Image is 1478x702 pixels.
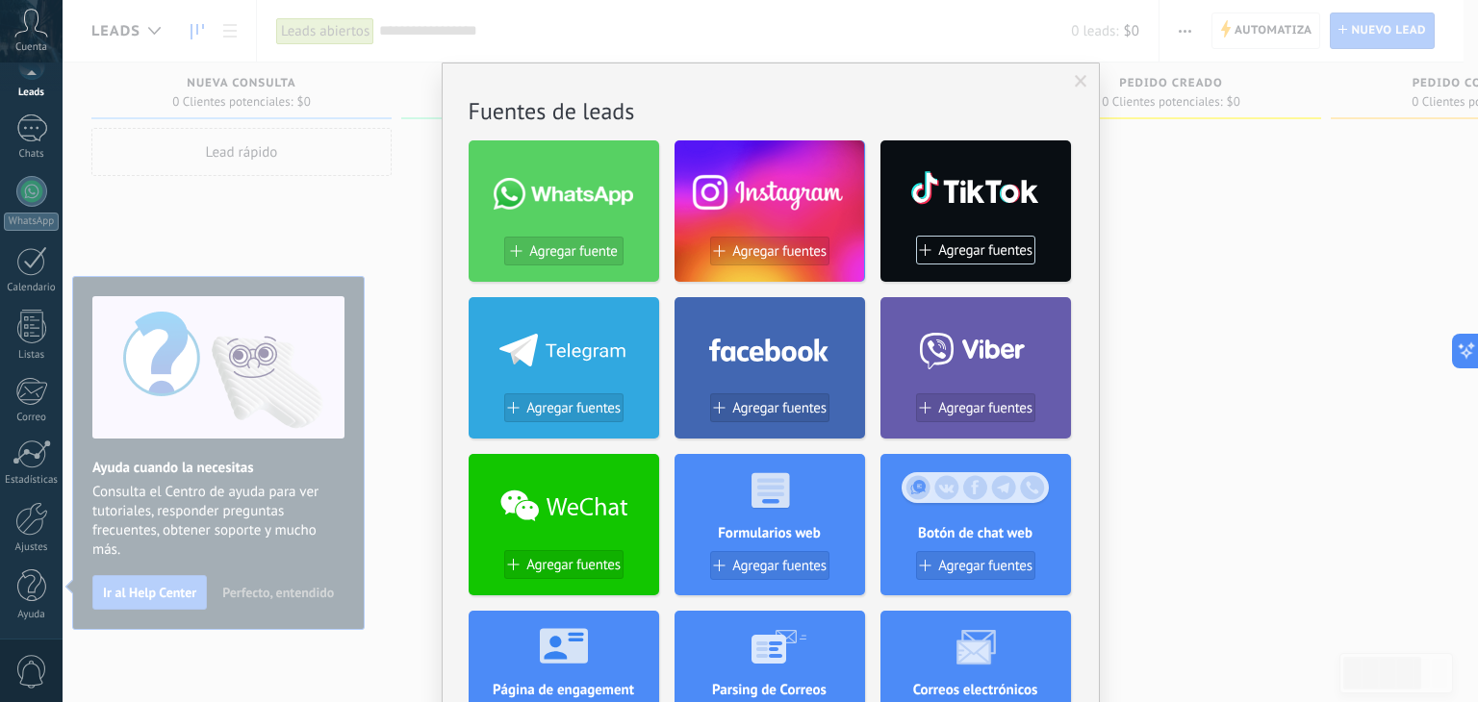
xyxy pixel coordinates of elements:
span: Agregar fuentes [732,243,827,260]
span: Agregar fuente [529,243,617,260]
button: Agregar fuentes [916,551,1035,580]
h4: Formularios web [675,524,865,542]
button: Agregar fuentes [504,550,624,579]
div: Ajustes [4,541,60,554]
span: Agregar fuentes [732,558,827,574]
button: Agregar fuentes [710,551,829,580]
span: Agregar fuentes [938,400,1032,416]
span: Agregar fuentes [938,242,1032,259]
div: Calendario [4,282,60,294]
button: Agregar fuentes [710,393,829,422]
div: Estadísticas [4,474,60,487]
div: Ayuda [4,609,60,621]
h4: Página de engagement [469,681,659,699]
button: Agregar fuentes [916,393,1035,422]
span: Agregar fuentes [526,400,621,416]
div: Chats [4,148,60,161]
span: Agregar fuentes [526,557,621,573]
div: Listas [4,349,60,362]
span: Agregar fuentes [732,400,827,416]
div: Leads [4,87,60,99]
h4: Parsing de Correos [675,681,865,699]
div: WhatsApp [4,213,59,231]
button: Agregar fuentes [710,237,829,265]
h4: Correos electrónicos [880,681,1071,699]
span: Cuenta [15,41,47,54]
h2: Fuentes de leads [469,96,1073,126]
button: Agregar fuentes [916,236,1035,264]
h4: Botón de chat web [880,524,1071,542]
span: Agregar fuentes [938,558,1032,574]
button: Agregar fuentes [504,393,624,422]
button: Agregar fuente [504,237,624,265]
div: Correo [4,412,60,424]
